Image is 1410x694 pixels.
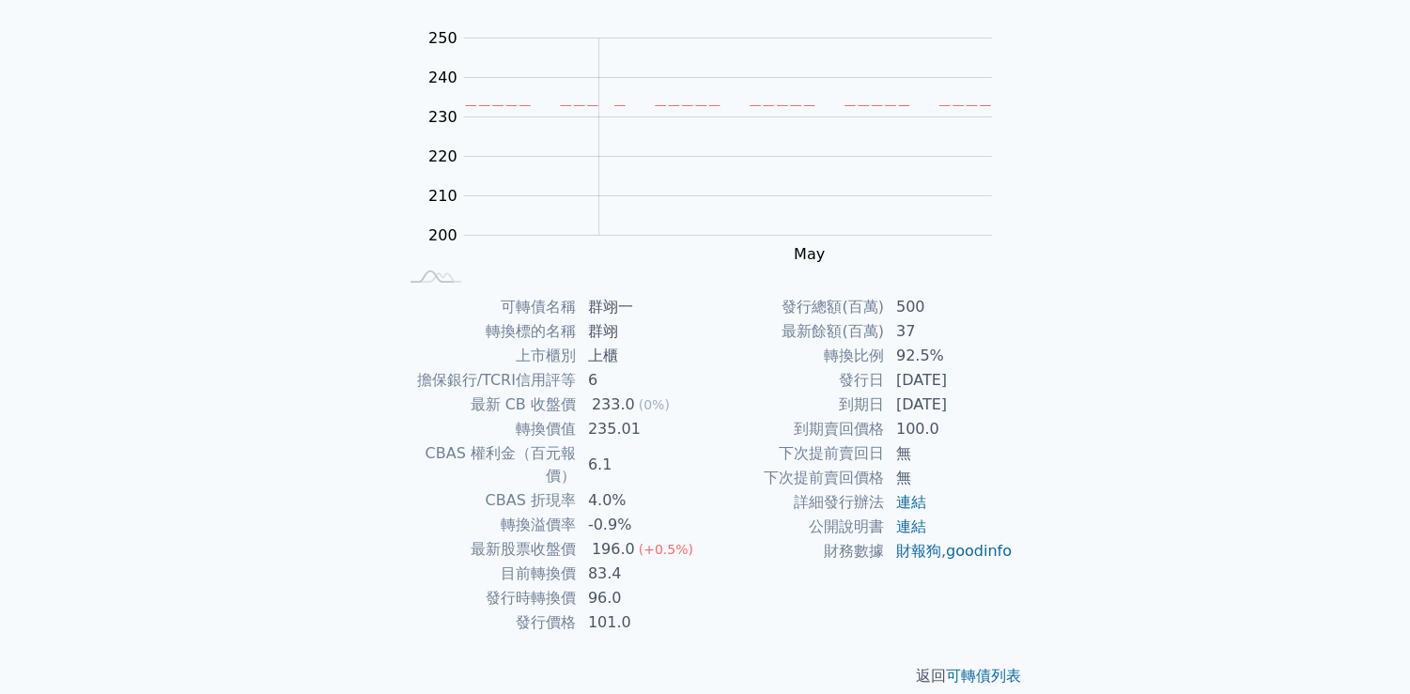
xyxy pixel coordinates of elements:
[896,493,926,511] a: 連結
[397,610,577,635] td: 發行價格
[397,295,577,319] td: 可轉債名稱
[397,319,577,344] td: 轉換標的名稱
[577,488,705,513] td: 4.0%
[946,667,1021,685] a: 可轉債列表
[705,319,885,344] td: 最新餘額(百萬)
[794,245,825,263] tspan: May
[885,466,1014,490] td: 無
[705,466,885,490] td: 下次提前賣回價格
[705,515,885,539] td: 公開說明書
[428,69,457,86] tspan: 240
[577,344,705,368] td: 上櫃
[588,538,639,561] div: 196.0
[577,610,705,635] td: 101.0
[896,542,941,560] a: 財報狗
[397,586,577,610] td: 發行時轉換價
[885,539,1014,563] td: ,
[639,542,693,557] span: (+0.5%)
[397,344,577,368] td: 上市櫃別
[397,513,577,537] td: 轉換溢價率
[705,295,885,319] td: 發行總額(百萬)
[577,441,705,488] td: 6.1
[705,393,885,417] td: 到期日
[588,393,639,416] div: 233.0
[577,295,705,319] td: 群翊一
[705,368,885,393] td: 發行日
[397,393,577,417] td: 最新 CB 收盤價
[397,441,577,488] td: CBAS 權利金（百元報價）
[705,490,885,515] td: 詳細發行辦法
[639,397,670,412] span: (0%)
[428,29,457,47] tspan: 250
[428,226,457,244] tspan: 200
[885,417,1014,441] td: 100.0
[577,417,705,441] td: 235.01
[885,441,1014,466] td: 無
[428,187,457,205] tspan: 210
[577,368,705,393] td: 6
[896,517,926,535] a: 連結
[397,488,577,513] td: CBAS 折現率
[397,417,577,441] td: 轉換價值
[428,108,457,126] tspan: 230
[577,319,705,344] td: 群翊
[705,539,885,563] td: 財務數據
[397,537,577,562] td: 最新股票收盤價
[885,344,1014,368] td: 92.5%
[428,147,457,165] tspan: 220
[577,562,705,586] td: 83.4
[885,393,1014,417] td: [DATE]
[577,513,705,537] td: -0.9%
[705,417,885,441] td: 到期賣回價格
[375,665,1036,687] p: 返回
[397,562,577,586] td: 目前轉換價
[705,344,885,368] td: 轉換比例
[705,441,885,466] td: 下次提前賣回日
[397,368,577,393] td: 擔保銀行/TCRI信用評等
[418,29,1019,301] g: Chart
[885,368,1014,393] td: [DATE]
[577,586,705,610] td: 96.0
[885,295,1014,319] td: 500
[885,319,1014,344] td: 37
[946,542,1012,560] a: goodinfo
